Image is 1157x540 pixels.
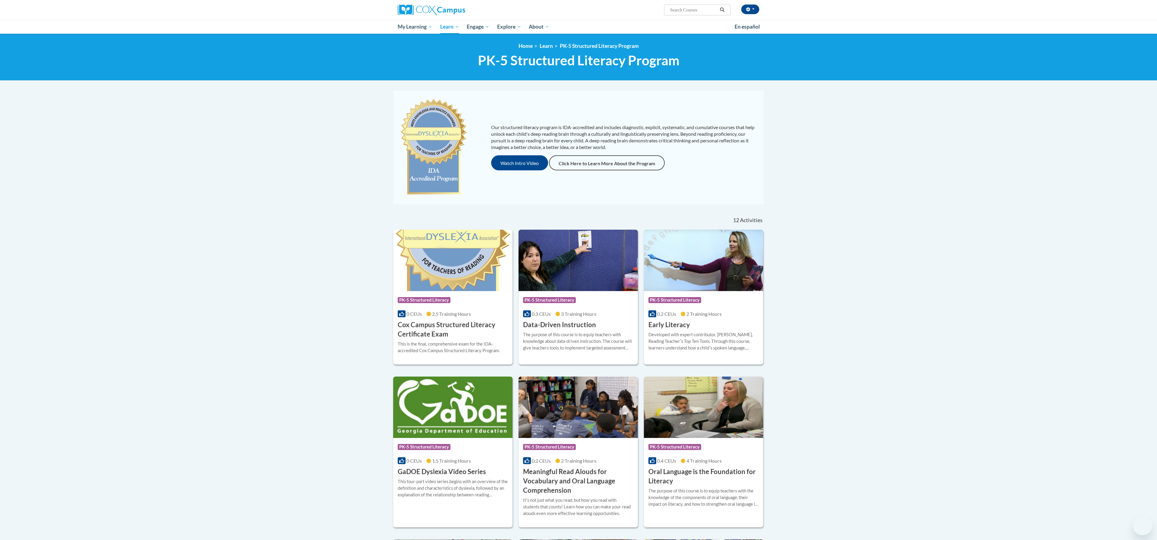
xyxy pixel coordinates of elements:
[648,331,759,351] div: Developed with expert contributor, [PERSON_NAME], Reading Teacherʹs Top Ten Tools. Through this c...
[519,377,638,527] a: Course LogoPK-5 Structured Literacy0.2 CEUs2 Training Hours Meaningful Read Alouds for Vocabulary...
[497,23,521,30] span: Explore
[657,311,676,317] span: 0.2 CEUs
[398,297,450,303] span: PK-5 Structured Literacy
[644,230,763,291] img: Course Logo
[406,458,422,464] span: 0 CEUs
[406,311,422,317] span: 0 CEUs
[436,20,463,34] a: Learn
[432,458,471,464] span: 1.5 Training Hours
[491,155,548,170] button: Watch Intro Video
[393,377,513,527] a: Course LogoPK-5 Structured Literacy0 CEUs1.5 Training Hours GaDOE Dyslexia Video SeriesThis four-...
[398,444,450,450] span: PK-5 Structured Literacy
[389,20,768,34] div: Main menu
[523,320,596,330] h3: Data-Driven Instruction
[523,297,576,303] span: PK-5 Structured Literacy
[393,377,513,438] img: Course Logo
[393,230,513,291] img: Course Logo
[398,320,508,339] h3: Cox Campus Structured Literacy Certificate Exam
[398,341,508,354] div: This is the final, comprehensive exam for the IDA-accredited Cox Campus Structured Literacy Program.
[393,230,513,365] a: Course LogoPK-5 Structured Literacy0 CEUs2.5 Training Hours Cox Campus Structured Literacy Certif...
[478,52,679,68] span: PK-5 Structured Literacy Program
[731,20,764,33] a: En español
[463,20,493,34] a: Engage
[648,488,759,507] div: The purpose of this course is to equip teachers with the knowledge of the components of oral lang...
[399,96,468,198] img: c477cda6-e343-453b-bfce-d6f9e9818e1c.png
[644,377,763,527] a: Course LogoPK-5 Structured Literacy0.4 CEUs4 Training Hours Oral Language is the Foundation for L...
[669,6,718,14] input: Search Courses
[440,23,459,30] span: Learn
[549,155,665,170] a: Click Here to Learn More About the Program
[686,458,722,464] span: 4 Training Hours
[529,23,549,30] span: About
[735,23,760,30] span: En español
[493,20,525,34] a: Explore
[523,467,633,495] h3: Meaningful Read Alouds for Vocabulary and Oral Language Comprehension
[398,5,512,15] a: Cox Campus
[648,444,701,450] span: PK-5 Structured Literacy
[657,458,676,464] span: 0.4 CEUs
[1133,516,1152,535] iframe: Button to launch messaging window
[718,6,727,14] button: Search
[525,20,553,34] a: About
[432,311,471,317] span: 2.5 Training Hours
[467,23,489,30] span: Engage
[519,230,638,291] img: Course Logo
[523,497,633,517] div: Itʹs not just what you read, but how you read with students that counts! Learn how you can make y...
[519,377,638,438] img: Course Logo
[648,467,759,486] h3: Oral Language is the Foundation for Literacy
[644,230,763,365] a: Course LogoPK-5 Structured Literacy0.2 CEUs2 Training Hours Early LiteracyDeveloped with expert c...
[394,20,436,34] a: My Learning
[644,377,763,438] img: Course Logo
[740,217,763,224] span: Activities
[398,5,465,15] img: Cox Campus
[519,43,533,49] a: Home
[686,311,722,317] span: 2 Training Hours
[561,458,596,464] span: 2 Training Hours
[648,297,701,303] span: PK-5 Structured Literacy
[532,311,551,317] span: 0.3 CEUs
[532,458,551,464] span: 0.2 CEUs
[523,331,633,351] div: The purpose of this course is to equip teachers with knowledge about data-driven instruction. The...
[741,5,759,14] button: Account Settings
[523,444,576,450] span: PK-5 Structured Literacy
[398,23,432,30] span: My Learning
[398,467,486,476] h3: GaDOE Dyslexia Video Series
[560,43,639,49] a: PK-5 Structured Literacy Program
[398,478,508,498] div: This four-part video series begins with an overview of the definition and characteristics of dysl...
[733,217,739,224] span: 12
[648,320,690,330] h3: Early Literacy
[540,43,553,49] a: Learn
[561,311,596,317] span: 3 Training Hours
[491,124,758,151] p: Our structured literacy program is IDA-accredited and includes diagnostic, explicit, systematic, ...
[519,230,638,365] a: Course LogoPK-5 Structured Literacy0.3 CEUs3 Training Hours Data-Driven InstructionThe purpose of...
